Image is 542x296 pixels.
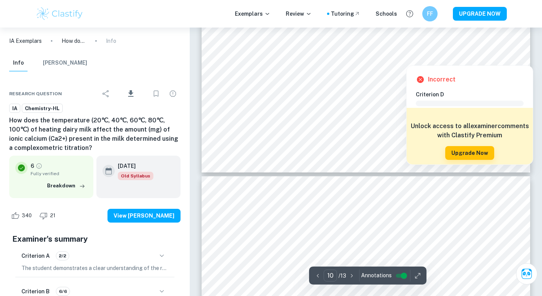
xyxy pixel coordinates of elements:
[62,37,86,45] p: How does the temperature (20℃, 40℃, 60℃, 80℃, 100℃) of heating dairy milk affect the amount (mg) ...
[36,6,84,21] img: Clastify logo
[56,288,70,295] span: 6/6
[9,37,42,45] a: IA Exemplars
[37,210,60,222] div: Dislike
[9,55,28,72] button: Info
[22,104,63,113] a: Chemistry-HL
[9,210,36,222] div: Like
[445,146,494,160] button: Upgrade Now
[36,163,42,169] a: Grade fully verified
[118,162,147,170] h6: [DATE]
[98,86,114,101] div: Share
[9,116,181,153] h6: How does the temperature (20℃, 40℃, 60℃, 80℃, 100℃) of heating dairy milk affect the amount (mg) ...
[148,86,164,101] div: Bookmark
[21,252,50,260] h6: Criterion A
[331,10,360,18] a: Tutoring
[361,272,392,280] span: Annotations
[31,162,34,170] p: 6
[453,7,507,21] button: UPGRADE NOW
[21,264,168,272] p: The student demonstrates a clear understanding of the relevance of the chosen topic and research ...
[107,209,181,223] button: View [PERSON_NAME]
[10,105,20,112] span: IA
[115,84,147,104] div: Download
[516,263,537,285] button: Ask Clai
[410,122,529,140] h6: Unlock access to all examiner comments with Clastify Premium
[118,172,153,180] span: Old Syllabus
[9,104,20,113] a: IA
[31,170,87,177] span: Fully verified
[56,252,69,259] span: 2/2
[106,37,116,45] p: Info
[18,212,36,220] span: 340
[46,212,60,220] span: 21
[22,105,62,112] span: Chemistry-HL
[43,55,87,72] button: [PERSON_NAME]
[21,287,50,296] h6: Criterion B
[9,90,62,97] span: Research question
[403,7,416,20] button: Help and Feedback
[12,233,177,245] h5: Examiner's summary
[165,86,181,101] div: Report issue
[376,10,397,18] a: Schools
[416,90,530,99] h6: Criterion D
[235,10,270,18] p: Exemplars
[339,272,346,280] p: / 13
[118,172,153,180] div: Starting from the May 2025 session, the Chemistry IA requirements have changed. It's OK to refer ...
[45,180,87,192] button: Breakdown
[286,10,312,18] p: Review
[425,10,434,18] h6: FF
[428,75,456,84] h6: Incorrect
[422,6,438,21] button: FF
